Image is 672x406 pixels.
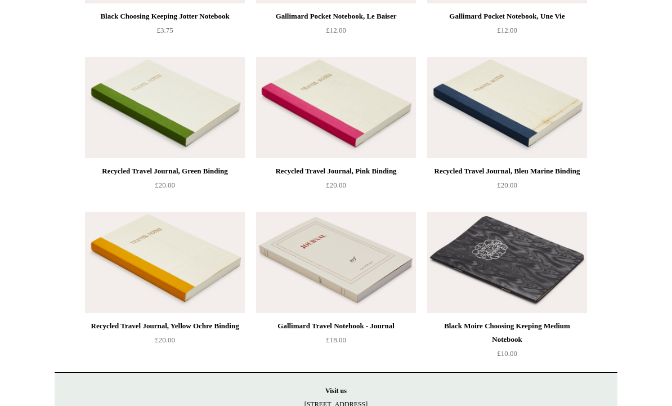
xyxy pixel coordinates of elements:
[326,26,346,34] span: £12.00
[85,57,245,158] img: Recycled Travel Journal, Green Binding
[256,212,416,313] img: Gallimard Travel Notebook - Journal
[155,181,175,189] span: £20.00
[430,10,584,23] div: Gallimard Pocket Notebook, Une Vie
[326,336,346,344] span: £18.00
[88,10,242,23] div: Black Choosing Keeping Jotter Notebook
[256,10,416,56] a: Gallimard Pocket Notebook, Le Baiser £12.00
[88,164,242,178] div: Recycled Travel Journal, Green Binding
[427,57,587,158] img: Recycled Travel Journal, Bleu Marine Binding
[430,164,584,178] div: Recycled Travel Journal, Bleu Marine Binding
[85,164,245,211] a: Recycled Travel Journal, Green Binding £20.00
[325,387,347,395] strong: Visit us
[427,319,587,365] a: Black Moire Choosing Keeping Medium Notebook £10.00
[259,319,413,333] div: Gallimard Travel Notebook - Journal
[88,319,242,333] div: Recycled Travel Journal, Yellow Ochre Binding
[85,57,245,158] a: Recycled Travel Journal, Green Binding Recycled Travel Journal, Green Binding
[156,26,173,34] span: £3.75
[427,164,587,211] a: Recycled Travel Journal, Bleu Marine Binding £20.00
[85,319,245,365] a: Recycled Travel Journal, Yellow Ochre Binding £20.00
[497,26,517,34] span: £12.00
[256,57,416,158] img: Recycled Travel Journal, Pink Binding
[85,212,245,313] img: Recycled Travel Journal, Yellow Ochre Binding
[427,212,587,313] a: Black Moire Choosing Keeping Medium Notebook Black Moire Choosing Keeping Medium Notebook
[85,10,245,56] a: Black Choosing Keeping Jotter Notebook £3.75
[427,10,587,56] a: Gallimard Pocket Notebook, Une Vie £12.00
[326,181,346,189] span: £20.00
[256,319,416,365] a: Gallimard Travel Notebook - Journal £18.00
[430,319,584,346] div: Black Moire Choosing Keeping Medium Notebook
[427,212,587,313] img: Black Moire Choosing Keeping Medium Notebook
[256,164,416,211] a: Recycled Travel Journal, Pink Binding £20.00
[259,164,413,178] div: Recycled Travel Journal, Pink Binding
[85,212,245,313] a: Recycled Travel Journal, Yellow Ochre Binding Recycled Travel Journal, Yellow Ochre Binding
[155,336,175,344] span: £20.00
[497,349,517,358] span: £10.00
[497,181,517,189] span: £20.00
[427,57,587,158] a: Recycled Travel Journal, Bleu Marine Binding Recycled Travel Journal, Bleu Marine Binding
[259,10,413,23] div: Gallimard Pocket Notebook, Le Baiser
[256,212,416,313] a: Gallimard Travel Notebook - Journal Gallimard Travel Notebook - Journal
[256,57,416,158] a: Recycled Travel Journal, Pink Binding Recycled Travel Journal, Pink Binding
